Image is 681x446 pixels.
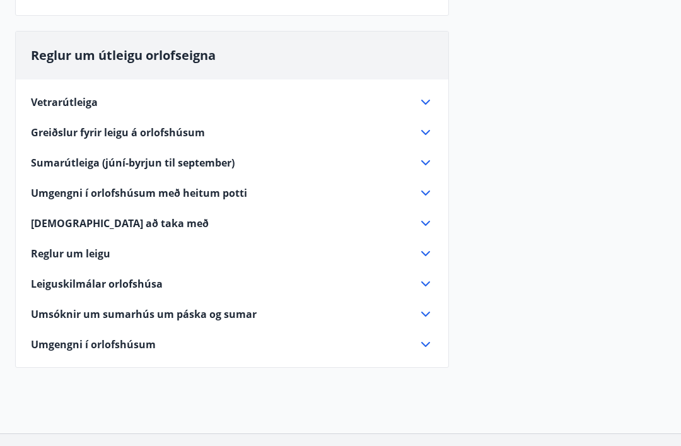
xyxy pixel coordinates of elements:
[31,186,247,200] span: Umgengni í orlofshúsum með heitum potti
[31,95,98,109] span: Vetrarútleiga
[31,216,209,230] span: [DEMOGRAPHIC_DATA] að taka með
[31,155,433,170] div: Sumarútleiga (júní-byrjun til september)
[31,307,433,322] div: Umsóknir um sumarhús um páska og sumar
[31,337,156,351] span: Umgengni í orlofshúsum
[31,246,433,261] div: Reglur um leigu
[31,276,433,291] div: Leiguskilmálar orlofshúsa
[31,47,216,64] span: Reglur um útleigu orlofseigna
[31,307,257,321] span: Umsóknir um sumarhús um páska og sumar
[31,247,110,261] span: Reglur um leigu
[31,185,433,201] div: Umgengni í orlofshúsum með heitum potti
[31,277,163,291] span: Leiguskilmálar orlofshúsa
[31,337,433,352] div: Umgengni í orlofshúsum
[31,156,235,170] span: Sumarútleiga (júní-byrjun til september)
[31,126,205,139] span: Greiðslur fyrir leigu á orlofshúsum
[31,216,433,231] div: [DEMOGRAPHIC_DATA] að taka með
[31,95,433,110] div: Vetrarútleiga
[31,125,433,140] div: Greiðslur fyrir leigu á orlofshúsum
